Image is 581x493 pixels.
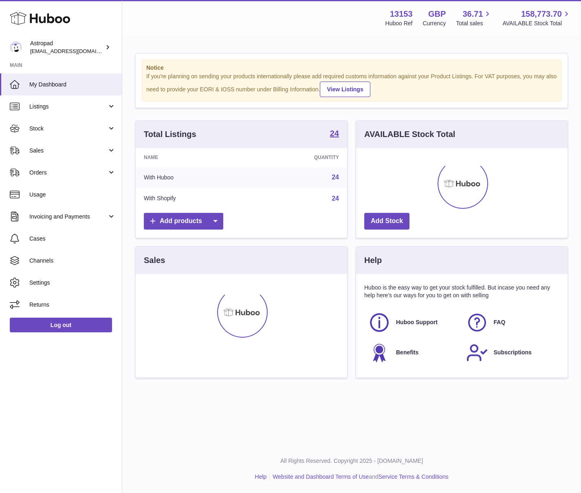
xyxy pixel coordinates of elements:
h3: Sales [144,255,165,266]
span: Listings [29,103,107,111]
span: Orders [29,169,107,177]
a: Website and Dashboard Terms of Use [273,473,369,480]
strong: Notice [146,64,557,72]
div: Currency [423,20,446,27]
span: Settings [29,279,116,287]
a: 24 [332,174,339,181]
span: Invoicing and Payments [29,213,107,221]
strong: 13153 [390,9,413,20]
span: 158,773.70 [521,9,562,20]
div: If you're planning on sending your products internationally please add required customs informati... [146,73,557,97]
a: Add Stock [364,213,409,230]
span: Stock [29,125,107,133]
span: FAQ [494,318,506,326]
img: matt@astropad.com [10,41,22,53]
h3: Total Listings [144,129,196,140]
a: Log out [10,318,112,332]
div: Huboo Ref [385,20,413,27]
span: AVAILABLE Stock Total [502,20,571,27]
strong: GBP [428,9,446,20]
a: Benefits [368,342,458,364]
span: Sales [29,147,107,155]
li: and [270,473,448,481]
div: Astropad [30,40,103,55]
a: Help [255,473,267,480]
span: Cases [29,235,116,243]
a: Subscriptions [466,342,556,364]
a: Service Terms & Conditions [379,473,449,480]
h3: Help [364,255,382,266]
span: Huboo Support [396,318,438,326]
span: Channels [29,257,116,265]
a: Add products [144,213,223,230]
strong: 24 [330,129,339,137]
p: Huboo is the easy way to get your stock fulfilled. But incase you need any help here's our ways f... [364,284,559,299]
td: With Huboo [136,167,250,188]
a: 24 [332,195,339,202]
span: Benefits [396,349,418,356]
span: Subscriptions [494,349,532,356]
th: Quantity [250,148,347,167]
a: 36.71 Total sales [456,9,492,27]
a: Huboo Support [368,312,458,334]
span: Total sales [456,20,492,27]
a: FAQ [466,312,556,334]
span: 36.71 [462,9,483,20]
a: 24 [330,129,339,139]
a: 158,773.70 AVAILABLE Stock Total [502,9,571,27]
td: With Shopify [136,188,250,209]
h3: AVAILABLE Stock Total [364,129,455,140]
a: View Listings [320,82,370,97]
span: My Dashboard [29,81,116,88]
th: Name [136,148,250,167]
span: Usage [29,191,116,199]
p: All Rights Reserved. Copyright 2025 - [DOMAIN_NAME] [129,457,574,465]
span: [EMAIL_ADDRESS][DOMAIN_NAME] [30,48,120,54]
span: Returns [29,301,116,309]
